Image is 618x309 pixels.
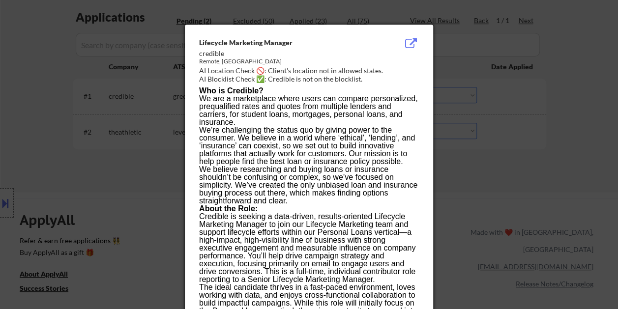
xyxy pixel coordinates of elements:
[199,38,369,48] div: Lifecycle Marketing Manager
[199,57,369,66] div: Remote, [GEOGRAPHIC_DATA]
[199,204,258,213] strong: About the Role:
[199,166,418,205] p: We believe researching and buying loans or insurance shouldn’t be confusing or complex, so we’ve ...
[199,95,418,126] p: We are a marketplace where users can compare personalized, prequalified rates and quotes from mul...
[199,126,418,166] p: We’re challenging the status quo by giving power to the consumer. We believe in a world where ‘et...
[199,74,423,84] div: AI Blocklist Check ✅: Credible is not on the blocklist.
[199,66,423,76] div: AI Location Check 🚫: Client's location not in allowed states.
[199,86,264,95] strong: Who is Credible?
[199,49,369,58] div: credible
[199,213,418,283] p: Credible is seeking a data-driven, results-oriented Lifecycle Marketing Manager to join our Lifec...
